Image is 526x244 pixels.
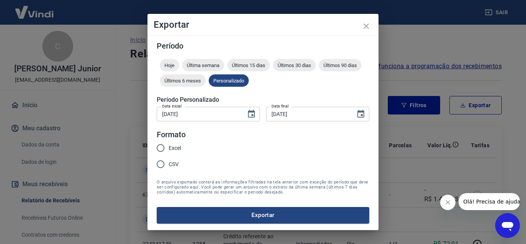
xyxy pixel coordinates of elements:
[160,62,179,68] span: Hoje
[357,17,375,35] button: close
[157,107,241,121] input: DD/MM/YYYY
[157,129,186,140] legend: Formato
[182,59,224,71] div: Última semana
[319,59,362,71] div: Últimos 90 dias
[160,78,206,84] span: Últimos 6 meses
[209,74,249,87] div: Personalizado
[157,42,369,50] h5: Período
[353,106,369,122] button: Choose date, selected date is 25 de ago de 2025
[169,160,179,168] span: CSV
[271,103,289,109] label: Data final
[160,74,206,87] div: Últimos 6 meses
[244,106,259,122] button: Choose date, selected date is 1 de ago de 2025
[157,180,369,195] span: O arquivo exportado conterá as informações filtradas na tela anterior com exceção do período que ...
[182,62,224,68] span: Última semana
[227,62,270,68] span: Últimos 15 dias
[154,20,372,29] h4: Exportar
[162,103,182,109] label: Data inicial
[459,193,520,210] iframe: Mensagem da empresa
[273,59,316,71] div: Últimos 30 dias
[209,78,249,84] span: Personalizado
[227,59,270,71] div: Últimos 15 dias
[266,107,350,121] input: DD/MM/YYYY
[157,207,369,223] button: Exportar
[157,96,369,104] h5: Período Personalizado
[160,59,179,71] div: Hoje
[5,5,65,12] span: Olá! Precisa de ajuda?
[440,195,456,210] iframe: Fechar mensagem
[319,62,362,68] span: Últimos 90 dias
[273,62,316,68] span: Últimos 30 dias
[495,213,520,238] iframe: Botão para abrir a janela de mensagens
[169,144,181,152] span: Excel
